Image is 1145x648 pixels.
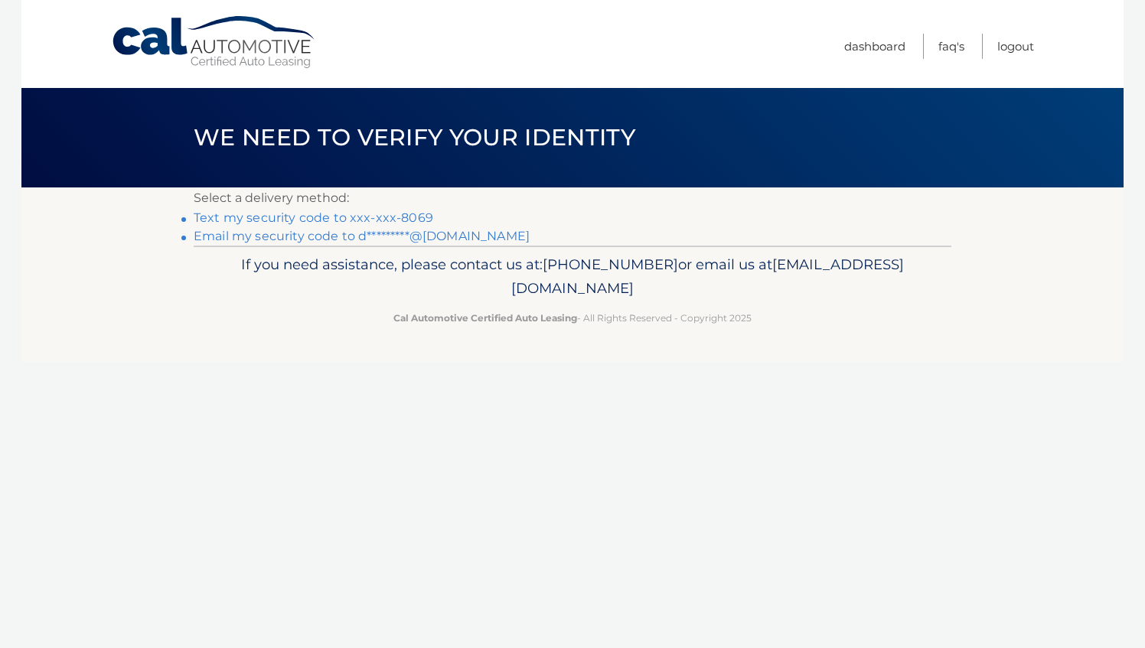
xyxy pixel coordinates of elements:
a: Cal Automotive [111,15,318,70]
a: Logout [997,34,1034,59]
span: [PHONE_NUMBER] [543,256,678,273]
a: Dashboard [844,34,905,59]
p: If you need assistance, please contact us at: or email us at [204,252,941,301]
p: - All Rights Reserved - Copyright 2025 [204,310,941,326]
a: Text my security code to xxx-xxx-8069 [194,210,433,225]
a: Email my security code to d*********@[DOMAIN_NAME] [194,229,530,243]
span: We need to verify your identity [194,123,635,151]
a: FAQ's [938,34,964,59]
p: Select a delivery method: [194,187,951,209]
strong: Cal Automotive Certified Auto Leasing [393,312,577,324]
